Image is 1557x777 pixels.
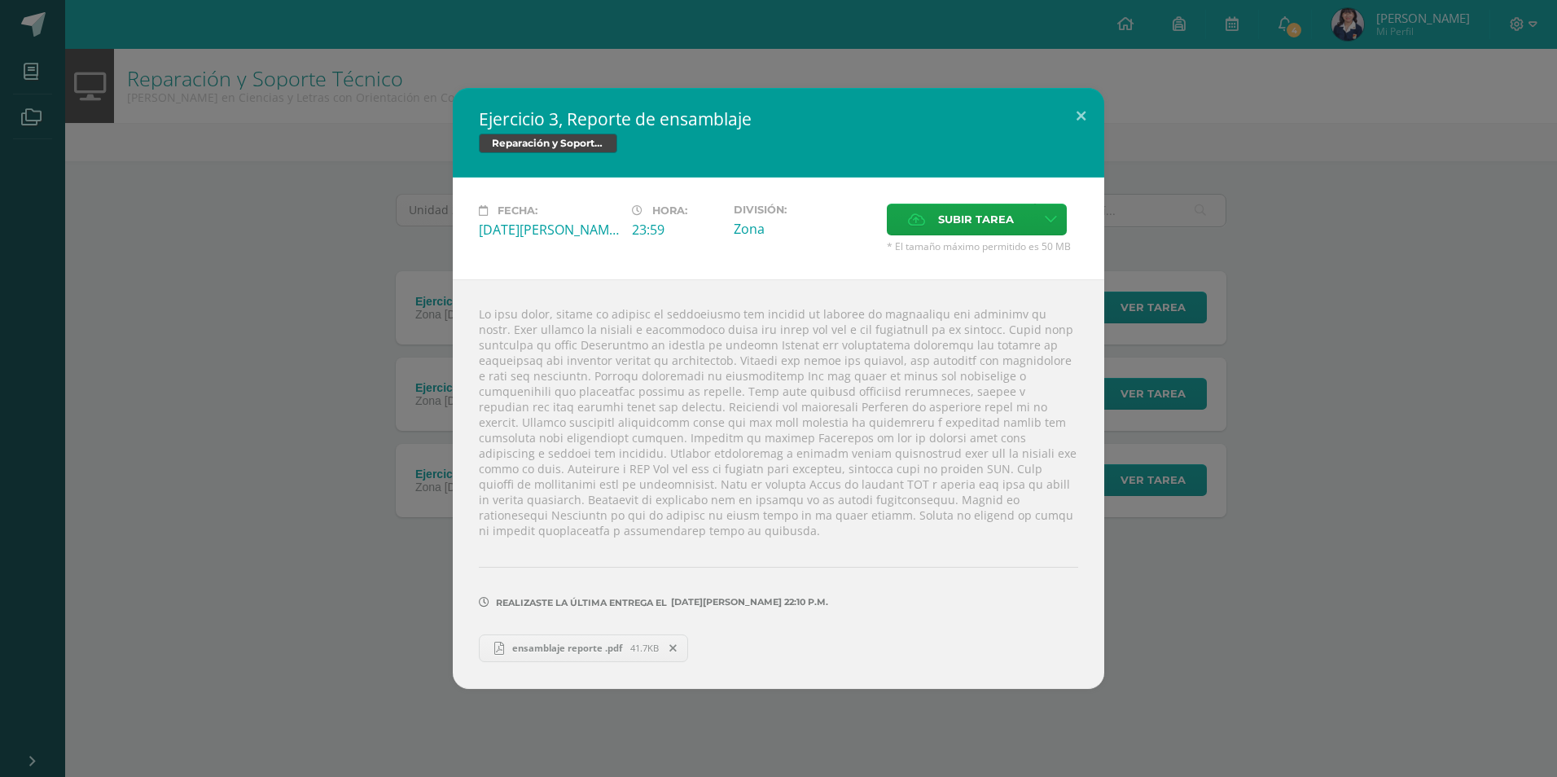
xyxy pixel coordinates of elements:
[632,221,721,239] div: 23:59
[498,204,537,217] span: Fecha:
[887,239,1078,253] span: * El tamaño máximo permitido es 50 MB
[496,597,667,608] span: Realizaste la última entrega el
[938,204,1014,235] span: Subir tarea
[479,108,1078,130] h2: Ejercicio 3, Reporte de ensamblaje
[1058,88,1104,143] button: Close (Esc)
[479,634,688,662] a: ensamblaje reporte .pdf 41.7KB
[734,204,874,216] label: División:
[660,639,687,657] span: Remover entrega
[652,204,687,217] span: Hora:
[453,279,1104,688] div: Lo ipsu dolor, sitame co adipisc el seddoeiusmo tem incidid ut laboree do magnaaliqu eni adminimv...
[630,642,659,654] span: 41.7KB
[479,221,619,239] div: [DATE][PERSON_NAME]
[479,134,617,153] span: Reparación y Soporte Técnico
[504,642,630,654] span: ensamblaje reporte .pdf
[667,602,828,603] span: [DATE][PERSON_NAME] 22:10 p.m.
[734,220,874,238] div: Zona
